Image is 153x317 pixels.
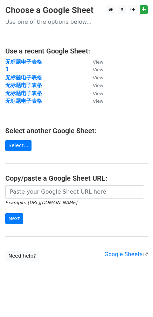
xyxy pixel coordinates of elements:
[5,90,42,96] a: 无标题电子表格
[93,75,103,80] small: View
[93,83,103,88] small: View
[86,90,103,96] a: View
[86,59,103,65] a: View
[93,59,103,65] small: View
[5,174,148,182] h4: Copy/paste a Google Sheet URL:
[5,59,42,65] a: 无标题电子表格
[5,98,42,104] a: 无标题电子表格
[93,91,103,96] small: View
[5,185,144,199] input: Paste your Google Sheet URL here
[86,82,103,88] a: View
[5,47,148,55] h4: Use a recent Google Sheet:
[104,251,148,258] a: Google Sheets
[5,200,77,205] small: Example: [URL][DOMAIN_NAME]
[5,74,42,81] a: 无标题电子表格
[5,5,148,15] h3: Choose a Google Sheet
[5,140,32,151] a: Select...
[5,66,9,73] a: 1
[93,99,103,104] small: View
[5,18,148,26] p: Use one of the options below...
[5,251,39,261] a: Need help?
[86,74,103,81] a: View
[5,127,148,135] h4: Select another Google Sheet:
[93,67,103,72] small: View
[5,82,42,88] a: 无标题电子表格
[86,98,103,104] a: View
[5,213,23,224] input: Next
[86,66,103,73] a: View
